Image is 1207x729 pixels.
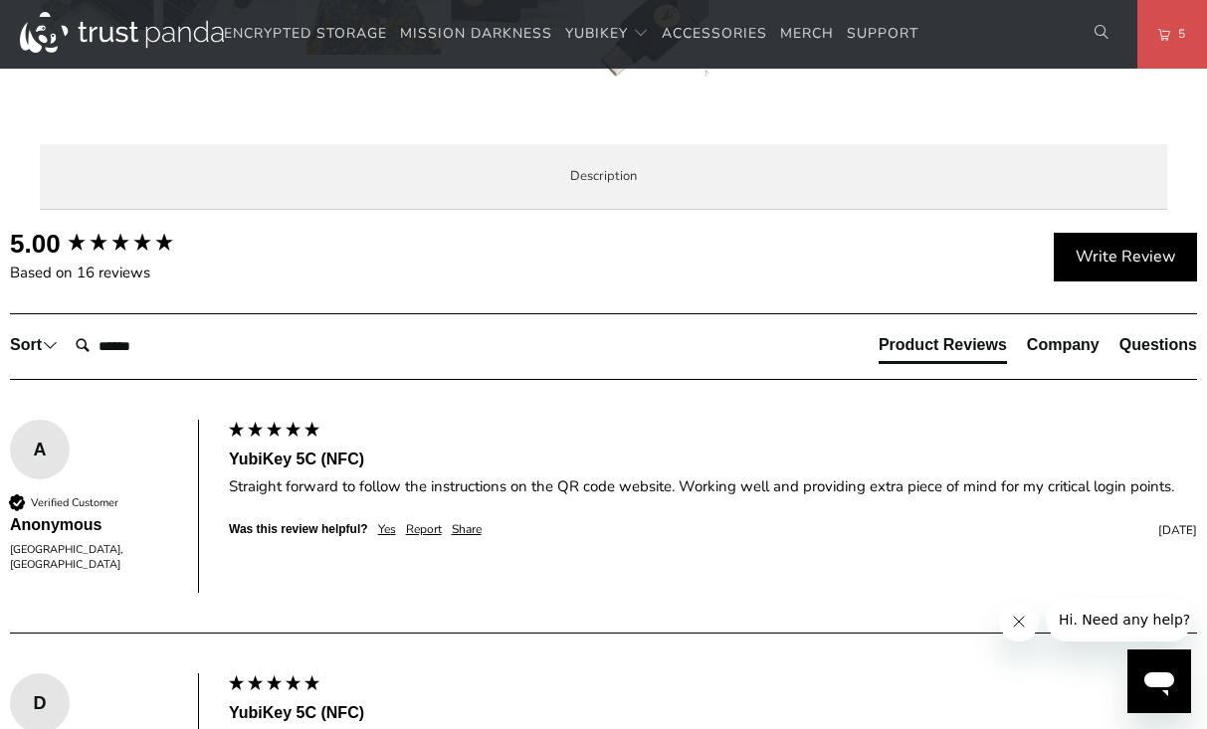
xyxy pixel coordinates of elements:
div: Verified Customer [31,495,118,510]
div: Straight forward to follow the instructions on the QR code website. Working well and providing ex... [229,476,1197,497]
div: Anonymous [10,514,178,536]
a: Encrypted Storage [224,11,387,58]
div: Report [406,521,442,538]
summary: YubiKey [565,11,649,58]
div: Company [1027,334,1100,356]
iframe: Button to launch messaging window [1127,649,1191,713]
div: Write Review [1054,233,1197,282]
div: YubiKey 5C (NFC) [229,702,1197,724]
div: Overall product rating out of 5: 5.00 [10,226,219,262]
span: Support [847,24,918,43]
div: Reviews Tabs [879,334,1197,374]
div: A [10,435,70,464]
label: Description [40,144,1166,211]
span: 5 [1170,23,1186,45]
iframe: Message from company [1047,598,1191,641]
div: [DATE] [492,522,1197,539]
div: D [10,688,70,718]
div: Yes [378,521,396,538]
div: YubiKey 5C (NFC) [229,449,1197,470]
a: Mission Darkness [400,11,552,58]
span: YubiKey [565,24,628,43]
a: Accessories [662,11,767,58]
span: Accessories [662,24,767,43]
span: Mission Darkness [400,24,552,43]
div: Product Reviews [879,334,1007,356]
iframe: Close message [999,602,1039,641]
div: 5 star rating [227,673,321,697]
div: Was this review helpful? [229,521,368,538]
div: [GEOGRAPHIC_DATA], [GEOGRAPHIC_DATA] [10,542,178,573]
div: 5 star rating [227,420,321,444]
div: Questions [1119,334,1197,356]
div: 5.00 [10,226,61,262]
div: 5.00 star rating [66,231,175,258]
nav: Translation missing: en.navigation.header.main_nav [224,11,918,58]
span: Encrypted Storage [224,24,387,43]
input: Search [68,326,227,366]
div: Share [452,521,482,538]
label: Search: [67,325,68,326]
a: Merch [780,11,834,58]
div: Based on 16 reviews [10,263,219,283]
span: Merch [780,24,834,43]
img: Trust Panda Australia [20,12,224,53]
div: Sort [10,334,58,356]
a: Support [847,11,918,58]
